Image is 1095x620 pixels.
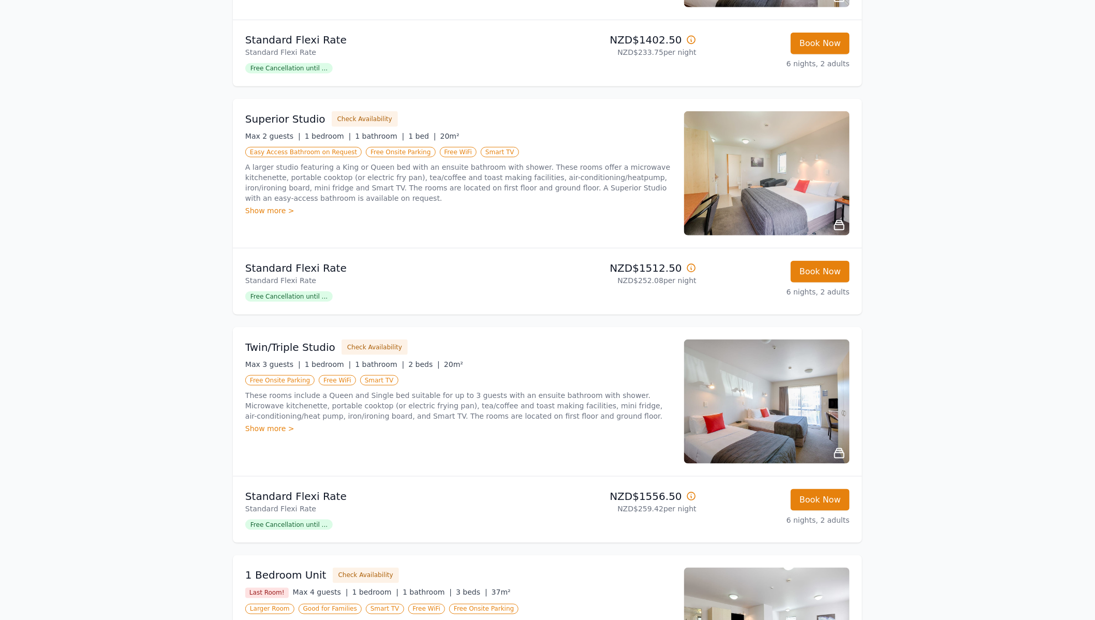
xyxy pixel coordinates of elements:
[245,340,335,355] h3: Twin/Triple Studio
[245,261,543,275] p: Standard Flexi Rate
[245,275,543,286] p: Standard Flexi Rate
[366,604,404,614] span: Smart TV
[245,604,294,614] span: Larger Room
[245,504,543,514] p: Standard Flexi Rate
[245,147,362,157] span: Easy Access Bathroom on Request
[342,339,408,355] button: Check Availability
[408,360,440,368] span: 2 beds |
[449,604,519,614] span: Free Onsite Parking
[552,33,697,47] p: NZD$1402.50
[245,33,543,47] p: Standard Flexi Rate
[293,588,348,597] span: Max 4 guests |
[552,504,697,514] p: NZD$259.42 per night
[552,261,697,275] p: NZD$1512.50
[444,360,463,368] span: 20m²
[791,489,850,511] button: Book Now
[245,132,301,140] span: Max 2 guests |
[245,360,301,368] span: Max 3 guests |
[245,520,333,530] span: Free Cancellation until ...
[245,489,543,504] p: Standard Flexi Rate
[552,47,697,57] p: NZD$233.75 per night
[245,568,327,583] h3: 1 Bedroom Unit
[245,588,289,598] span: Last Room!
[333,568,399,583] button: Check Availability
[791,261,850,283] button: Book Now
[245,390,672,421] p: These rooms include a Queen and Single bed suitable for up to 3 guests with an ensuite bathroom w...
[245,47,543,57] p: Standard Flexi Rate
[705,287,850,297] p: 6 nights, 2 adults
[245,112,325,126] h3: Superior Studio
[791,33,850,54] button: Book Now
[319,375,356,386] span: Free WiFi
[245,375,315,386] span: Free Onsite Parking
[245,291,333,302] span: Free Cancellation until ...
[440,147,477,157] span: Free WiFi
[305,132,351,140] span: 1 bedroom |
[705,515,850,525] p: 6 nights, 2 adults
[355,360,404,368] span: 1 bathroom |
[408,132,436,140] span: 1 bed |
[245,63,333,73] span: Free Cancellation until ...
[481,147,519,157] span: Smart TV
[245,205,672,216] div: Show more >
[440,132,460,140] span: 20m²
[332,111,398,127] button: Check Availability
[552,489,697,504] p: NZD$1556.50
[352,588,399,597] span: 1 bedroom |
[366,147,435,157] span: Free Onsite Parking
[305,360,351,368] span: 1 bedroom |
[299,604,362,614] span: Good for Families
[705,58,850,69] p: 6 nights, 2 adults
[355,132,404,140] span: 1 bathroom |
[360,375,398,386] span: Smart TV
[492,588,511,597] span: 37m²
[245,162,672,203] p: A larger studio featuring a King or Queen bed with an ensuite bathroom with shower. These rooms o...
[245,423,672,434] div: Show more >
[408,604,446,614] span: Free WiFi
[456,588,487,597] span: 3 beds |
[403,588,452,597] span: 1 bathroom |
[552,275,697,286] p: NZD$252.08 per night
